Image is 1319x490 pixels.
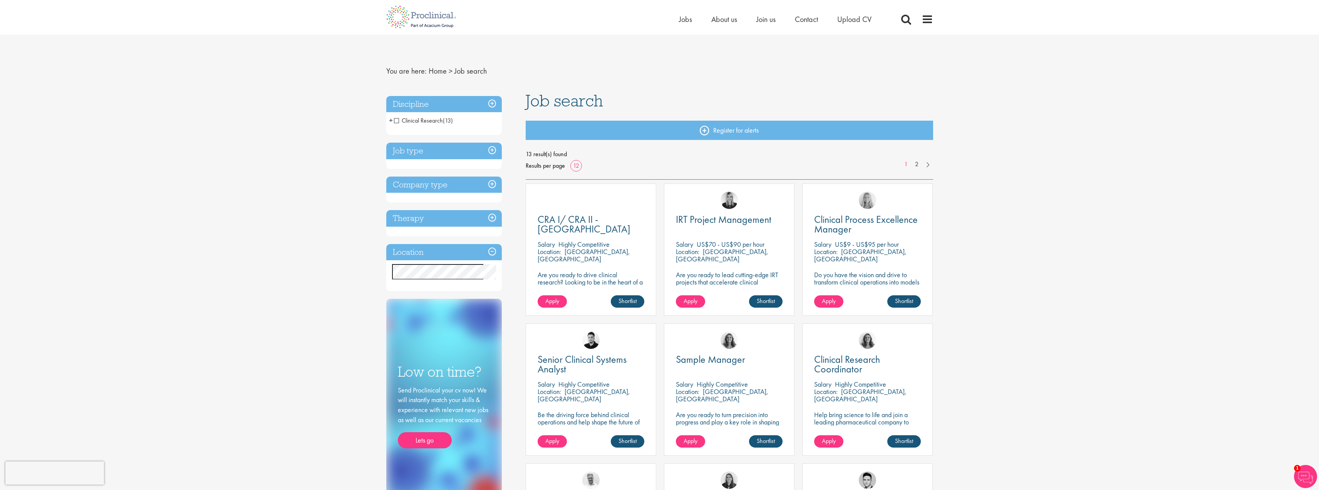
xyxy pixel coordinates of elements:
[676,295,705,308] a: Apply
[386,210,502,227] h3: Therapy
[859,192,876,209] img: Shannon Briggs
[814,215,921,234] a: Clinical Process Excellence Manager
[721,192,738,209] img: Janelle Jones
[887,435,921,448] a: Shortlist
[611,295,644,308] a: Shortlist
[835,240,899,249] p: US$9 - US$95 per hour
[697,240,764,249] p: US$70 - US$90 per hour
[386,66,427,76] span: You are here:
[814,380,831,389] span: Salary
[570,162,582,170] a: 12
[676,215,783,224] a: IRT Project Management
[676,435,705,448] a: Apply
[684,437,697,445] span: Apply
[814,247,838,256] span: Location:
[859,471,876,489] img: Connor Lynes
[398,432,452,448] a: Lets go
[814,355,921,374] a: Clinical Research Coordinator
[386,177,502,193] h3: Company type
[814,213,918,236] span: Clinical Process Excellence Manager
[676,271,783,293] p: Are you ready to lead cutting-edge IRT projects that accelerate clinical breakthroughs in biotech?
[538,240,555,249] span: Salary
[814,247,907,263] p: [GEOGRAPHIC_DATA], [GEOGRAPHIC_DATA]
[386,143,502,159] div: Job type
[398,385,490,449] div: Send Proclinical your cv now! We will instantly match your skills & experience with relevant new ...
[676,411,783,433] p: Are you ready to turn precision into progress and play a key role in shaping the future of pharma...
[749,435,783,448] a: Shortlist
[679,14,692,24] a: Jobs
[538,355,644,374] a: Senior Clinical Systems Analyst
[394,116,443,125] span: Clinical Research
[795,14,818,24] a: Contact
[721,332,738,349] img: Jackie Cerchio
[684,297,697,305] span: Apply
[454,66,487,76] span: Job search
[538,411,644,433] p: Be the driving force behind clinical operations and help shape the future of pharma innovation.
[814,271,921,300] p: Do you have the vision and drive to transform clinical operations into models of excellence in a ...
[558,380,610,389] p: Highly Competitive
[749,295,783,308] a: Shortlist
[449,66,453,76] span: >
[859,332,876,349] img: Jackie Cerchio
[887,295,921,308] a: Shortlist
[711,14,737,24] a: About us
[386,96,502,113] h3: Discipline
[676,247,699,256] span: Location:
[538,247,561,256] span: Location:
[721,471,738,489] img: Ciara Noble
[386,244,502,261] h3: Location
[822,297,836,305] span: Apply
[814,295,843,308] a: Apply
[526,160,565,172] span: Results per page
[538,387,630,403] p: [GEOGRAPHIC_DATA], [GEOGRAPHIC_DATA]
[697,380,748,389] p: Highly Competitive
[814,387,907,403] p: [GEOGRAPHIC_DATA], [GEOGRAPHIC_DATA]
[538,435,567,448] a: Apply
[443,116,453,125] span: (13)
[756,14,776,24] a: Join us
[676,247,768,263] p: [GEOGRAPHIC_DATA], [GEOGRAPHIC_DATA]
[558,240,610,249] p: Highly Competitive
[911,160,922,169] a: 2
[582,471,600,489] img: Joshua Bye
[676,387,768,403] p: [GEOGRAPHIC_DATA], [GEOGRAPHIC_DATA]
[900,160,912,169] a: 1
[526,90,603,111] span: Job search
[676,353,745,366] span: Sample Manager
[538,380,555,389] span: Salary
[676,355,783,364] a: Sample Manager
[582,332,600,349] img: Anderson Maldonado
[538,213,630,236] span: CRA I/ CRA II - [GEOGRAPHIC_DATA]
[814,240,831,249] span: Salary
[814,435,843,448] a: Apply
[526,148,933,160] span: 13 result(s) found
[676,380,693,389] span: Salary
[538,387,561,396] span: Location:
[835,380,886,389] p: Highly Competitive
[389,115,393,126] span: +
[611,435,644,448] a: Shortlist
[545,437,559,445] span: Apply
[676,387,699,396] span: Location:
[676,240,693,249] span: Salary
[526,121,933,140] a: Register for alerts
[1294,465,1317,488] img: Chatbot
[814,387,838,396] span: Location:
[398,364,490,379] h3: Low on time?
[538,215,644,234] a: CRA I/ CRA II - [GEOGRAPHIC_DATA]
[676,213,771,226] span: IRT Project Management
[429,66,447,76] a: breadcrumb link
